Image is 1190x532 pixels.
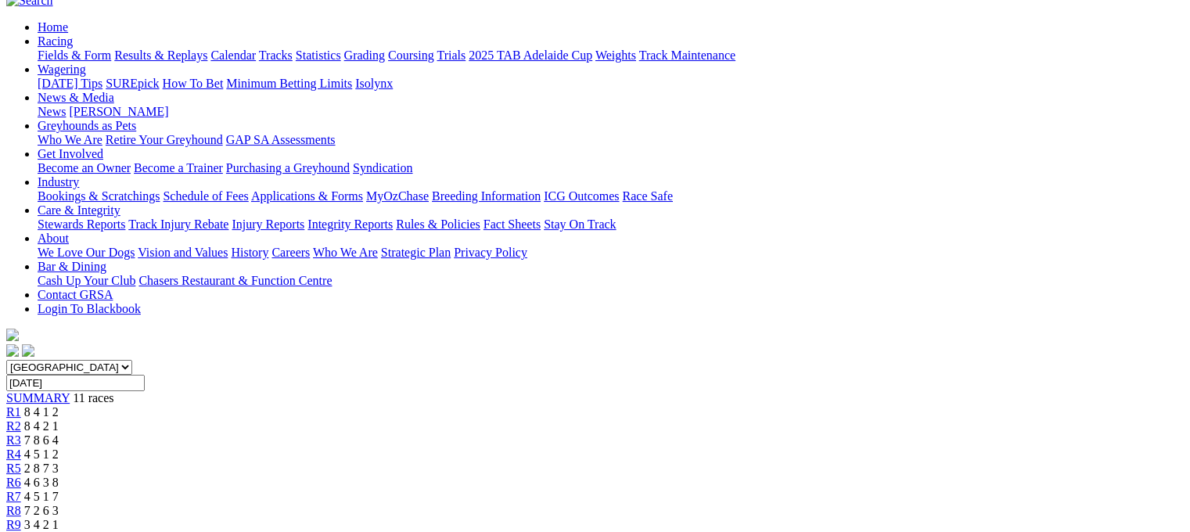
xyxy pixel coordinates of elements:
[38,133,1184,147] div: Greyhounds as Pets
[544,217,616,231] a: Stay On Track
[595,49,636,62] a: Weights
[24,405,59,419] span: 8 4 1 2
[38,49,1184,63] div: Racing
[38,274,1184,288] div: Bar & Dining
[38,217,125,231] a: Stewards Reports
[24,419,59,433] span: 8 4 2 1
[484,217,541,231] a: Fact Sheets
[437,49,466,62] a: Trials
[38,161,1184,175] div: Get Involved
[38,246,135,259] a: We Love Our Dogs
[232,217,304,231] a: Injury Reports
[344,49,385,62] a: Grading
[38,77,102,90] a: [DATE] Tips
[226,133,336,146] a: GAP SA Assessments
[73,391,113,404] span: 11 races
[381,246,451,259] a: Strategic Plan
[388,49,434,62] a: Coursing
[6,375,145,391] input: Select date
[22,344,34,357] img: twitter.svg
[313,246,378,259] a: Who We Are
[69,105,168,118] a: [PERSON_NAME]
[6,448,21,461] a: R4
[6,344,19,357] img: facebook.svg
[38,302,141,315] a: Login To Blackbook
[544,189,619,203] a: ICG Outcomes
[6,329,19,341] img: logo-grsa-white.png
[38,147,103,160] a: Get Involved
[38,175,79,189] a: Industry
[128,217,228,231] a: Track Injury Rebate
[106,133,223,146] a: Retire Your Greyhound
[38,119,136,132] a: Greyhounds as Pets
[251,189,363,203] a: Applications & Forms
[138,274,332,287] a: Chasers Restaurant & Function Centre
[6,476,21,489] a: R6
[38,133,102,146] a: Who We Are
[6,433,21,447] a: R3
[38,105,66,118] a: News
[469,49,592,62] a: 2025 TAB Adelaide Cup
[6,419,21,433] span: R2
[38,49,111,62] a: Fields & Form
[226,161,350,174] a: Purchasing a Greyhound
[38,189,160,203] a: Bookings & Scratchings
[259,49,293,62] a: Tracks
[296,49,341,62] a: Statistics
[231,246,268,259] a: History
[38,34,73,48] a: Racing
[38,161,131,174] a: Become an Owner
[622,189,672,203] a: Race Safe
[134,161,223,174] a: Become a Trainer
[38,232,69,245] a: About
[454,246,527,259] a: Privacy Policy
[38,20,68,34] a: Home
[38,91,114,104] a: News & Media
[38,217,1184,232] div: Care & Integrity
[38,105,1184,119] div: News & Media
[38,189,1184,203] div: Industry
[307,217,393,231] a: Integrity Reports
[24,518,59,531] span: 3 4 2 1
[366,189,429,203] a: MyOzChase
[271,246,310,259] a: Careers
[38,77,1184,91] div: Wagering
[163,189,248,203] a: Schedule of Fees
[226,77,352,90] a: Minimum Betting Limits
[210,49,256,62] a: Calendar
[114,49,207,62] a: Results & Replays
[6,462,21,475] a: R5
[24,476,59,489] span: 4 6 3 8
[38,288,113,301] a: Contact GRSA
[6,518,21,531] a: R9
[106,77,159,90] a: SUREpick
[6,405,21,419] a: R1
[396,217,480,231] a: Rules & Policies
[38,63,86,76] a: Wagering
[639,49,735,62] a: Track Maintenance
[24,462,59,475] span: 2 8 7 3
[38,274,135,287] a: Cash Up Your Club
[163,77,224,90] a: How To Bet
[6,490,21,503] a: R7
[138,246,228,259] a: Vision and Values
[6,391,70,404] a: SUMMARY
[24,433,59,447] span: 7 8 6 4
[6,504,21,517] a: R8
[38,203,120,217] a: Care & Integrity
[355,77,393,90] a: Isolynx
[38,246,1184,260] div: About
[24,504,59,517] span: 7 2 6 3
[24,448,59,461] span: 4 5 1 2
[24,490,59,503] span: 4 5 1 7
[432,189,541,203] a: Breeding Information
[38,260,106,273] a: Bar & Dining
